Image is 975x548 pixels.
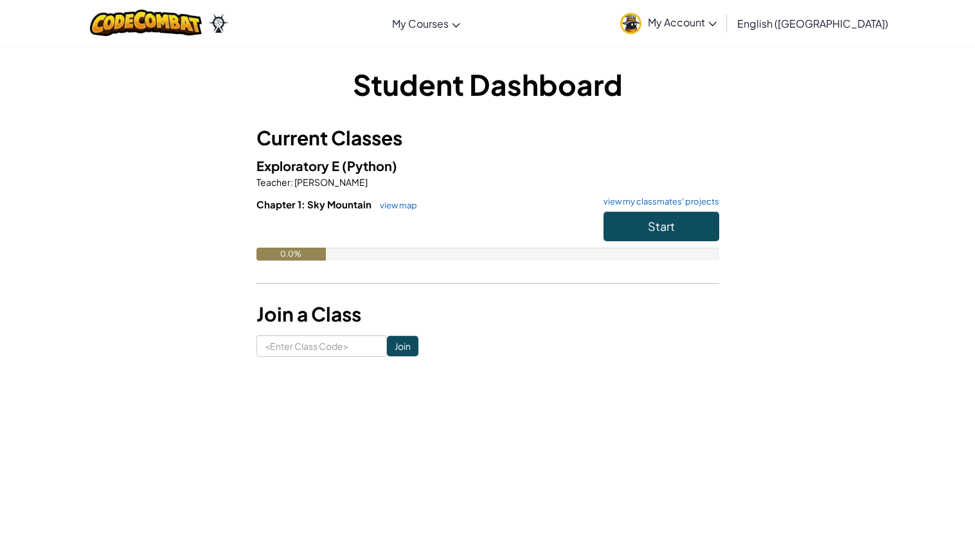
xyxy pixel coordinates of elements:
[342,158,397,174] span: (Python)
[620,13,641,34] img: avatar
[387,336,418,356] input: Join
[648,219,675,233] span: Start
[256,64,719,104] h1: Student Dashboard
[392,17,449,30] span: My Courses
[737,17,888,30] span: English ([GEOGRAPHIC_DATA])
[614,3,723,43] a: My Account
[604,212,719,241] button: Start
[256,335,387,357] input: <Enter Class Code>
[256,248,326,260] div: 0.0%
[90,10,202,36] img: CodeCombat logo
[731,6,895,41] a: English ([GEOGRAPHIC_DATA])
[256,123,719,152] h3: Current Classes
[386,6,467,41] a: My Courses
[293,176,368,188] span: [PERSON_NAME]
[256,176,291,188] span: Teacher
[256,300,719,329] h3: Join a Class
[648,15,717,29] span: My Account
[597,197,719,206] a: view my classmates' projects
[373,200,417,210] a: view map
[256,198,373,210] span: Chapter 1: Sky Mountain
[256,158,342,174] span: Exploratory E
[208,14,229,33] img: Ozaria
[291,176,293,188] span: :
